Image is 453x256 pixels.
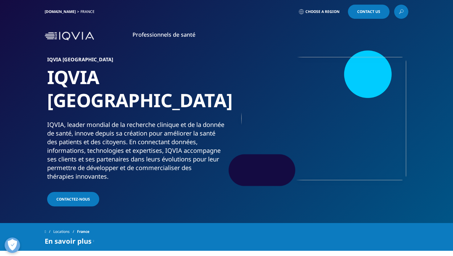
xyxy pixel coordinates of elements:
button: Ouvrir le centre de préférences [5,238,20,253]
div: IQVIA, leader mondial de la recherche clinique et de la donnée de santé, innove depuis sa créatio... [47,120,224,181]
a: Locations [53,226,77,237]
span: France [77,226,89,237]
a: Professionnels de santé [133,31,195,38]
a: [DOMAIN_NAME] [45,9,76,14]
span: Contact Us [357,10,380,14]
span: Choose a Region [305,9,340,14]
h6: IQVIA [GEOGRAPHIC_DATA] [47,57,224,66]
a: Contactez-nous [47,192,99,206]
nav: Primary [96,22,408,51]
div: France [80,9,97,14]
h1: IQVIA [GEOGRAPHIC_DATA] [47,66,224,120]
a: Contact Us [348,5,390,19]
span: Contactez-nous [56,197,90,202]
img: 081_casual-meeting-around-laptop.jpg [241,57,406,180]
span: En savoir plus [45,237,92,245]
